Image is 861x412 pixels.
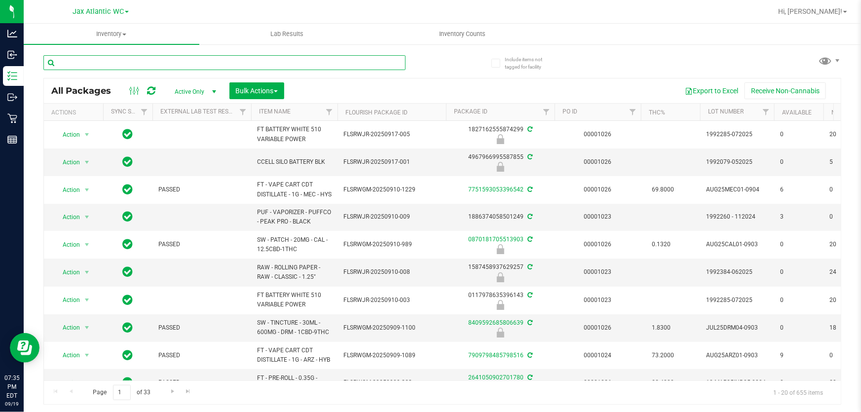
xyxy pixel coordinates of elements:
span: Page of 33 [84,385,159,400]
span: 0 [780,378,818,387]
a: Lab Results [199,24,375,44]
span: Action [54,321,80,335]
a: Sync Status [111,108,149,115]
button: Export to Excel [678,82,745,99]
span: 1992079-052025 [706,157,768,167]
input: Search Package ID, Item Name, SKU, Lot or Part Number... [43,55,406,70]
span: In Sync [123,237,133,251]
span: Sync from Compliance System [526,213,532,220]
button: Bulk Actions [229,82,284,99]
span: FLSRWJR-20250910-008 [343,267,440,277]
span: select [81,265,93,279]
span: 1992285-072025 [706,130,768,139]
span: 10-MAR25IND05-0904 [706,378,768,387]
span: In Sync [123,348,133,362]
span: PASSED [158,240,245,249]
span: PUF - VAPORIZER - PUFFCO - PEAK PRO - BLACK [257,208,332,226]
span: Action [54,348,80,362]
a: Inventory [24,24,199,44]
span: In Sync [123,293,133,307]
span: Action [54,210,80,224]
div: 1587458937629257 [445,262,556,282]
span: Sync from Compliance System [526,352,532,359]
a: THC% [649,109,665,116]
span: select [81,376,93,390]
a: 00001024 [584,352,612,359]
a: 00001026 [584,131,612,138]
span: FLSRWGM-20250909-1100 [343,323,440,333]
span: In Sync [123,265,133,279]
span: 1992384-062025 [706,267,768,277]
span: FLSRWGM-20250910-989 [343,240,440,249]
span: Sync from Compliance System [526,374,532,381]
span: Bulk Actions [236,87,278,95]
a: PO ID [562,108,577,115]
span: 69.8000 [647,183,679,197]
span: Action [54,293,80,307]
span: FT - PRE-ROLL - 0.35G - 10CT - IND [257,374,332,392]
span: 1992285-072025 [706,296,768,305]
a: 00001026 [584,186,612,193]
span: 0 [780,157,818,167]
span: FLSRWJR-20250917-001 [343,157,440,167]
span: All Packages [51,85,121,96]
a: Filter [136,104,152,120]
span: FT BATTERY WHITE 510 VARIABLE POWER [257,291,332,309]
span: Sync from Compliance System [526,292,532,299]
span: FLSRWJR-20250910-009 [343,212,440,222]
p: 09/19 [4,400,19,408]
a: Package ID [454,108,487,115]
div: 1827162555874299 [445,125,556,144]
span: FLSRWJR-20250917-005 [343,130,440,139]
span: Action [54,155,80,169]
a: Inventory Counts [374,24,550,44]
a: 00001023 [584,268,612,275]
span: In Sync [123,321,133,335]
div: Newly Received [445,272,556,282]
span: SW - PATCH - 20MG - CAL - 12.5CBD-1THC [257,235,332,254]
div: 0117978635396143 [445,291,556,310]
a: Filter [538,104,555,120]
a: 0870181705513903 [468,236,524,243]
span: Action [54,238,80,252]
div: Newly Received [445,328,556,337]
a: External Lab Test Result [160,108,238,115]
a: Item Name [259,108,291,115]
span: In Sync [123,210,133,224]
span: Include items not tagged for facility [505,56,554,71]
span: In Sync [123,375,133,389]
span: Action [54,376,80,390]
span: 73.2000 [647,348,679,363]
div: 1886374058501249 [445,212,556,222]
span: 0 [780,130,818,139]
span: 1 - 20 of 655 items [765,385,831,400]
a: 7751593053396542 [468,186,524,193]
a: Filter [235,104,251,120]
div: Newly Received [445,300,556,310]
a: Filter [625,104,641,120]
span: Hi, [PERSON_NAME]! [778,7,842,15]
a: Go to the next page [165,385,180,398]
span: FLSRWGM-20250909-823 [343,378,440,387]
span: PASSED [158,185,245,194]
inline-svg: Inventory [7,71,17,81]
a: 8409592685806639 [468,319,524,326]
span: 0.1320 [647,237,675,252]
div: Newly Received [445,162,556,172]
a: 00001026 [584,324,612,331]
a: Go to the last page [181,385,195,398]
a: 00001023 [584,213,612,220]
span: AUG25MEC01-0904 [706,185,768,194]
span: Inventory [24,30,199,38]
span: FLSRWJR-20250910-003 [343,296,440,305]
inline-svg: Inbound [7,50,17,60]
span: Sync from Compliance System [526,153,532,160]
inline-svg: Outbound [7,92,17,102]
span: Sync from Compliance System [526,186,532,193]
span: Sync from Compliance System [526,263,532,270]
span: 9 [780,351,818,360]
span: Sync from Compliance System [526,126,532,133]
span: 6 [780,185,818,194]
a: 00001023 [584,297,612,303]
span: Action [54,265,80,279]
